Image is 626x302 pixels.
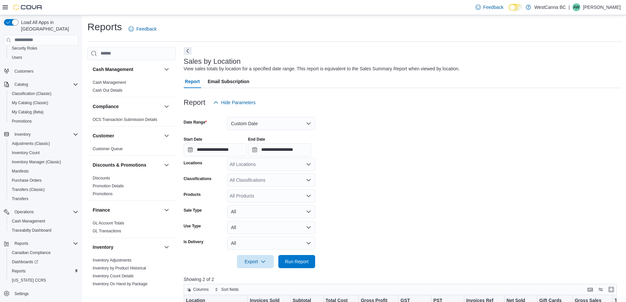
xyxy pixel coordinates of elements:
button: Classification (Classic) [7,89,81,98]
p: [PERSON_NAME] [583,3,621,11]
input: Dark Mode [509,4,522,11]
a: Adjustments (Classic) [9,140,53,148]
span: Inventory Adjustments [93,258,131,263]
button: Customer [93,132,161,139]
span: Reports [12,240,78,247]
a: My Catalog (Classic) [9,99,51,107]
span: Operations [12,208,78,216]
span: Purchase Orders [9,176,78,184]
span: Traceabilty Dashboard [12,228,51,233]
button: Customer [163,132,171,140]
a: Inventory On Hand by Package [93,282,148,286]
span: Canadian Compliance [9,249,78,257]
h3: Sales by Location [184,58,241,65]
button: Compliance [93,103,161,110]
a: Reports [9,267,28,275]
a: Users [9,54,25,61]
h3: Cash Management [93,66,133,73]
span: Inventory Manager (Classic) [12,159,61,165]
a: Transfers [9,195,31,203]
span: My Catalog (Beta) [12,109,44,115]
span: Adjustments (Classic) [9,140,78,148]
span: Purchase Orders [12,178,42,183]
button: Hide Parameters [211,96,258,109]
span: Reports [12,268,26,274]
a: GL Transactions [93,229,121,233]
span: GL Account Totals [93,221,124,226]
span: Users [12,55,22,60]
span: Cash Management [9,217,78,225]
input: Press the down key to open a popover containing a calendar. [184,143,247,156]
button: Cash Management [7,217,81,226]
label: Is Delivery [184,239,203,244]
span: Transfers (Classic) [12,187,45,192]
span: Discounts [93,175,110,181]
button: Catalog [1,80,81,89]
a: Transfers (Classic) [9,186,47,194]
a: [US_STATE] CCRS [9,276,49,284]
button: Next [184,47,192,55]
span: Inventory Manager (Classic) [9,158,78,166]
span: Reports [14,241,28,246]
span: Load All Apps in [GEOGRAPHIC_DATA] [18,19,78,32]
a: Cash Management [93,80,126,85]
h3: Inventory [93,244,113,250]
button: Inventory Manager (Classic) [7,157,81,167]
span: Adjustments (Classic) [12,141,50,146]
div: Cash Management [87,79,176,97]
span: My Catalog (Classic) [9,99,78,107]
h3: Compliance [93,103,119,110]
span: Settings [12,290,78,298]
button: Customers [1,66,81,76]
a: Cash Management [9,217,48,225]
button: Discounts & Promotions [163,161,171,169]
button: Purchase Orders [7,176,81,185]
button: Settings [1,289,81,298]
button: Inventory Count [7,148,81,157]
h3: Finance [93,207,110,213]
button: Inventory [163,243,171,251]
span: Classification (Classic) [12,91,52,96]
span: Report [185,75,200,88]
h3: Report [184,99,205,106]
a: Feedback [126,22,159,35]
span: Run Report [285,258,309,265]
a: Purchase Orders [9,176,44,184]
span: Users [9,54,78,61]
span: [US_STATE] CCRS [12,278,46,283]
button: My Catalog (Classic) [7,98,81,107]
a: Promotion Details [93,184,124,188]
a: Cash Out Details [93,88,123,93]
button: Reports [1,239,81,248]
span: Inventory Count [12,150,40,155]
span: Transfers (Classic) [9,186,78,194]
a: Feedback [473,1,506,14]
h1: Reports [87,20,122,34]
button: Display options [597,286,605,293]
h3: Customer [93,132,114,139]
span: Promotion Details [93,183,124,189]
button: Adjustments (Classic) [7,139,81,148]
span: Email Subscription [208,75,249,88]
a: Inventory Count [9,149,42,157]
a: Manifests [9,167,31,175]
span: Feedback [136,26,156,32]
span: Inventory [12,130,78,138]
span: Inventory Count [9,149,78,157]
span: Manifests [9,167,78,175]
label: Locations [184,160,202,166]
a: Inventory Manager (Classic) [9,158,64,166]
button: All [227,205,315,218]
button: Traceabilty Dashboard [7,226,81,235]
span: Promotions [12,119,32,124]
button: Cash Management [163,65,171,73]
h3: Discounts & Promotions [93,162,146,168]
span: Customers [12,67,78,75]
span: My Catalog (Classic) [12,100,48,105]
button: Finance [93,207,161,213]
label: Classifications [184,176,212,181]
span: Hide Parameters [221,99,256,106]
span: AW [573,3,579,11]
